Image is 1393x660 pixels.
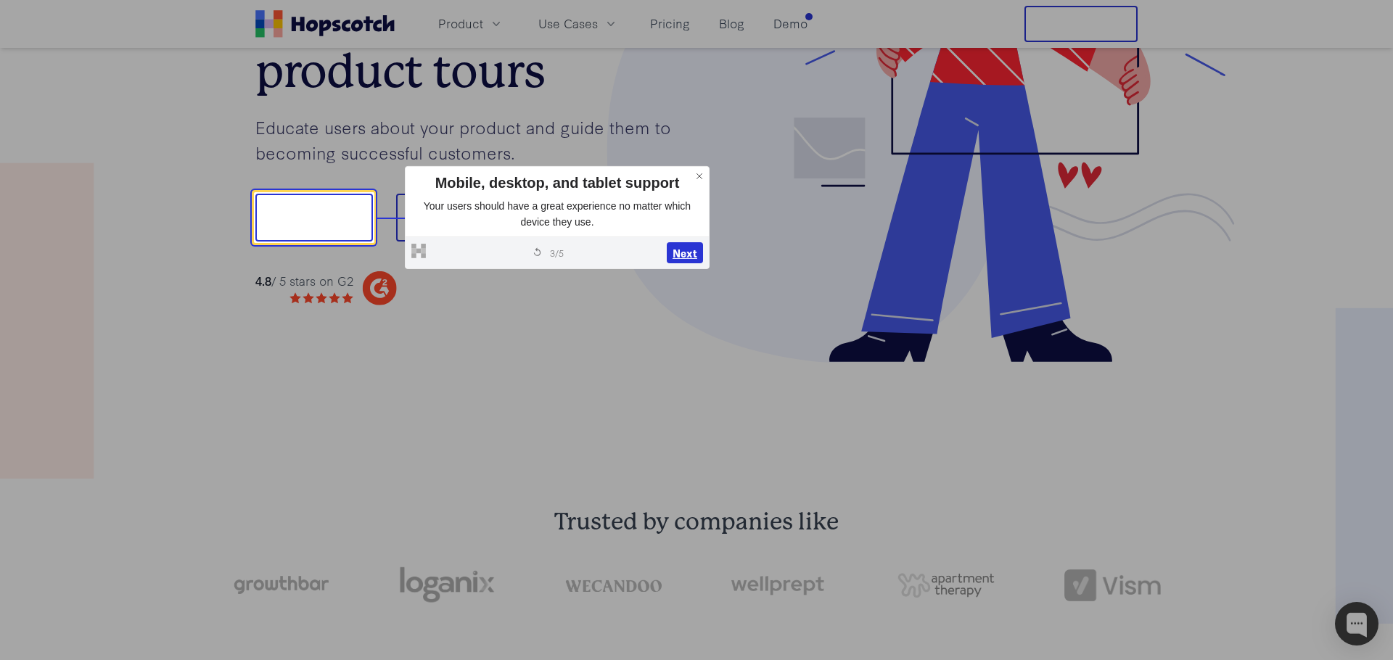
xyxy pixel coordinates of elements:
[398,560,495,611] img: loganix-logo
[713,12,750,36] a: Blog
[163,508,1230,537] h2: Trusted by companies like
[255,194,373,242] button: Show me!
[255,272,353,290] div: / 5 stars on G2
[550,246,564,259] span: 3 / 5
[644,12,696,36] a: Pricing
[411,199,703,230] p: Your users should have a great experience no matter which device they use.
[255,115,696,165] p: Educate users about your product and guide them to becoming successful customers.
[255,10,395,38] a: Home
[232,576,329,594] img: growthbar-logo
[565,578,662,592] img: wecandoo-logo
[731,572,828,598] img: wellprept logo
[768,12,813,36] a: Demo
[430,12,512,36] button: Product
[530,12,627,36] button: Use Cases
[667,242,703,264] button: Next
[255,272,271,289] strong: 4.8
[1064,569,1161,601] img: vism logo
[396,194,537,242] button: Book a demo
[438,15,483,33] span: Product
[411,173,703,193] div: Mobile, desktop, and tablet support
[538,15,598,33] span: Use Cases
[1024,6,1138,42] button: Free Trial
[897,573,994,598] img: png-apartment-therapy-house-studio-apartment-home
